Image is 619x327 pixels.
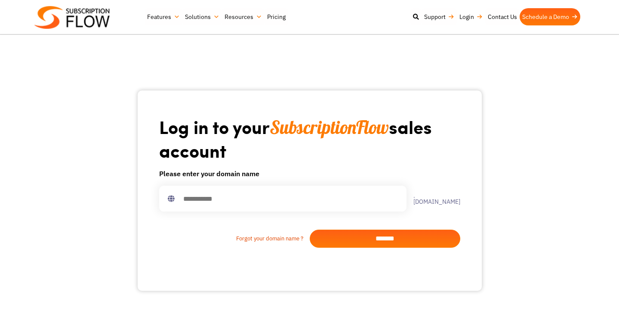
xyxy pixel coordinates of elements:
[265,8,288,25] a: Pricing
[182,8,222,25] a: Solutions
[270,116,389,139] span: SubscriptionFlow
[457,8,485,25] a: Login
[520,8,580,25] a: Schedule a Demo
[485,8,520,25] a: Contact Us
[407,193,460,205] label: .[DOMAIN_NAME]
[159,115,460,162] h1: Log in to your sales account
[159,168,460,179] h6: Please enter your domain name
[159,234,310,243] a: Forgot your domain name ?
[222,8,265,25] a: Resources
[34,6,110,29] img: Subscriptionflow
[422,8,457,25] a: Support
[145,8,182,25] a: Features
